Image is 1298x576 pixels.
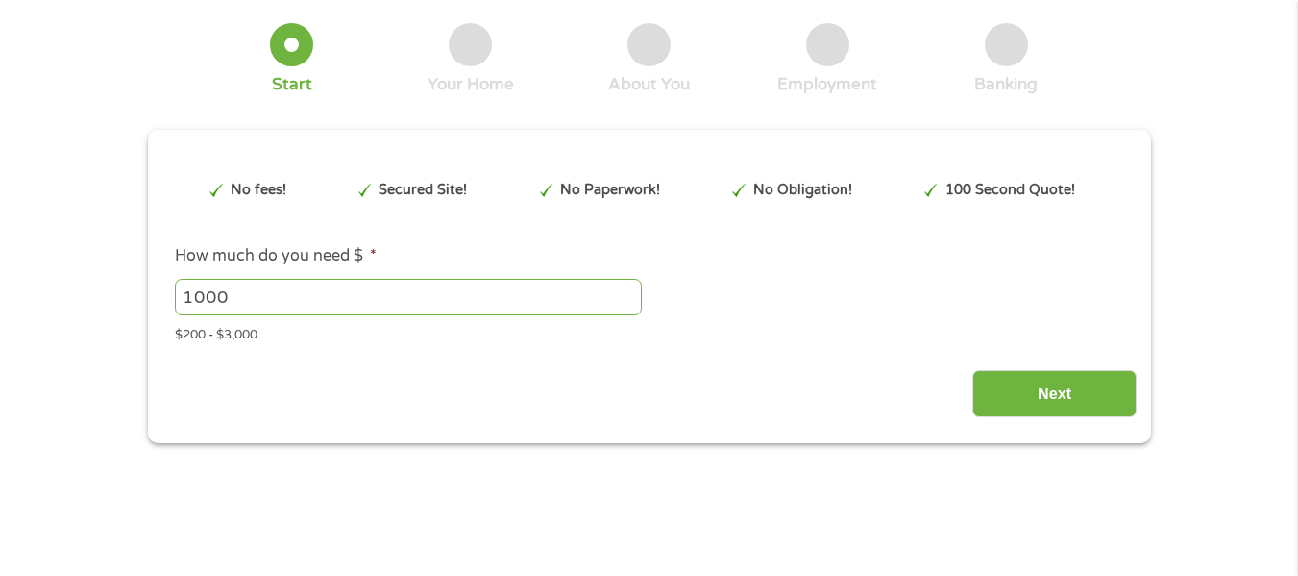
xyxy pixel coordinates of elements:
[608,74,690,95] div: About You
[972,370,1137,417] input: Next
[753,180,852,201] p: No Obligation!
[175,246,377,266] label: How much do you need $
[777,74,877,95] div: Employment
[945,180,1075,201] p: 100 Second Quote!
[974,74,1038,95] div: Banking
[560,180,660,201] p: No Paperwork!
[379,180,467,201] p: Secured Site!
[231,180,286,201] p: No fees!
[175,319,1122,345] div: $200 - $3,000
[428,74,514,95] div: Your Home
[272,74,312,95] div: Start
